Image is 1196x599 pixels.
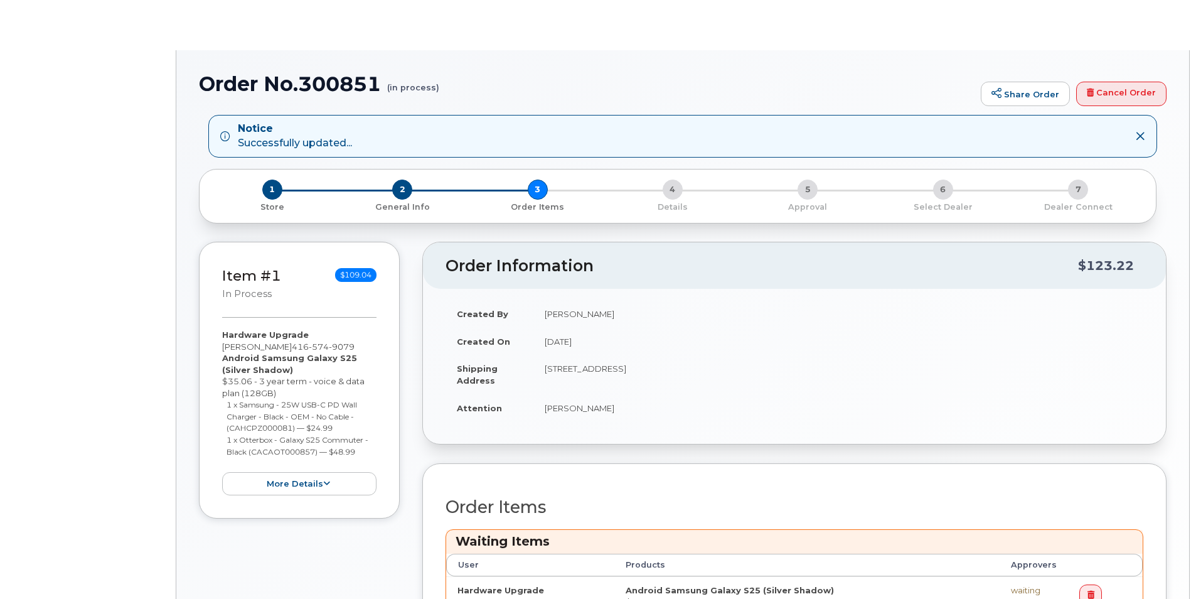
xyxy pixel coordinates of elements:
[262,180,282,200] span: 1
[457,309,508,319] strong: Created By
[227,400,357,433] small: 1 x Samsung - 25W USB-C PD Wall Charger - Black - OEM - No Cable - (CAHCPZ000081) — $24.99
[456,533,1133,550] h3: Waiting Items
[238,122,352,151] div: Successfully updated...
[222,472,376,495] button: more details
[446,554,614,576] th: User
[457,585,544,595] strong: Hardware Upgrade
[292,342,355,352] span: 416
[533,300,1143,328] td: [PERSON_NAME]
[446,498,1143,517] h2: Order Items
[457,403,502,413] strong: Attention
[1011,585,1057,596] div: waiting
[533,355,1143,394] td: [STREET_ADDRESS]
[227,435,368,456] small: 1 x Otterbox - Galaxy S25 Commuter - Black (CACAOT000857) — $48.99
[199,73,974,95] h1: Order No.300851
[334,200,469,213] a: 2 General Info
[457,364,498,386] strong: Shipping Address
[309,342,329,352] span: 574
[222,267,281,284] a: Item #1
[387,73,439,92] small: (in process)
[329,342,355,352] span: 9079
[626,585,834,595] strong: Android Samsung Galaxy S25 (Silver Shadow)
[533,328,1143,355] td: [DATE]
[222,330,309,340] strong: Hardware Upgrade
[446,257,1078,275] h2: Order Information
[210,200,334,213] a: 1 Store
[1078,254,1134,278] div: $123.22
[1000,554,1068,576] th: Approvers
[457,337,510,347] strong: Created On
[1076,82,1167,107] a: Cancel Order
[614,554,1000,576] th: Products
[339,202,464,213] p: General Info
[392,180,412,200] span: 2
[238,122,352,136] strong: Notice
[335,268,376,282] span: $109.04
[215,202,329,213] p: Store
[222,288,272,299] small: in process
[222,329,376,495] div: [PERSON_NAME] $35.06 - 3 year term - voice & data plan (128GB)
[222,353,357,375] strong: Android Samsung Galaxy S25 (Silver Shadow)
[981,82,1070,107] a: Share Order
[533,394,1143,422] td: [PERSON_NAME]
